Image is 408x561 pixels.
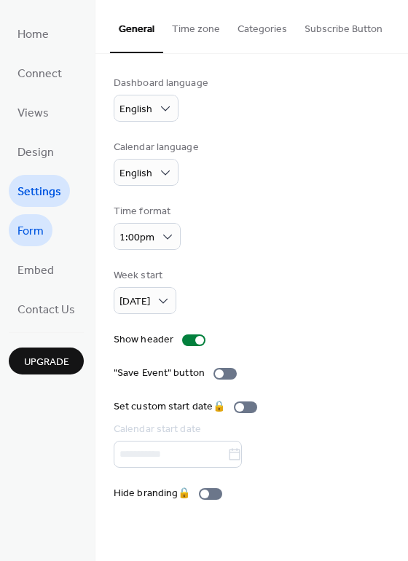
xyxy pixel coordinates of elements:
div: Dashboard language [114,76,208,91]
span: 1:00pm [119,228,154,248]
span: Embed [17,259,54,283]
span: Contact Us [17,299,75,322]
a: Embed [9,254,63,286]
a: Form [9,214,52,246]
a: Settings [9,175,70,207]
a: Contact Us [9,293,84,325]
div: Calendar language [114,140,199,155]
span: Home [17,23,49,47]
span: English [119,100,152,119]
a: Home [9,17,58,50]
div: Show header [114,332,173,348]
span: Design [17,141,54,165]
span: Form [17,220,44,243]
div: Week start [114,268,173,283]
a: Design [9,136,63,168]
span: [DATE] [119,292,150,312]
span: Settings [17,181,61,204]
div: "Save Event" button [114,366,205,381]
button: Upgrade [9,348,84,374]
span: Connect [17,63,62,86]
a: Connect [9,57,71,89]
a: Views [9,96,58,128]
span: Upgrade [24,355,69,370]
div: Time format [114,204,178,219]
span: Views [17,102,49,125]
span: English [119,164,152,184]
